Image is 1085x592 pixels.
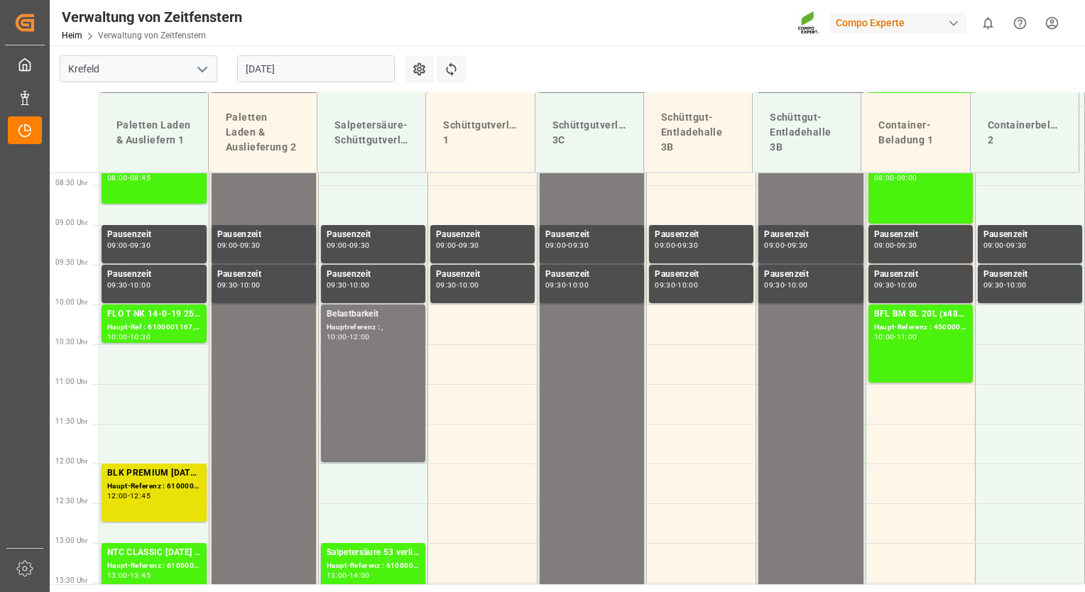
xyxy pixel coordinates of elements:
[797,11,820,35] img: Screenshot%202023-09-29%20at%2010.02.21.png_1712312052.png
[437,112,523,153] div: Schüttgutverladehalle 1
[237,55,395,82] input: TT-MM-JJJJ
[874,242,895,248] div: 09:00
[764,242,785,248] div: 09:00
[55,219,87,226] span: 09:00 Uhr
[1004,282,1006,288] div: -
[436,228,529,242] div: Pausenzeit
[107,307,201,322] div: FLO T NK 14-0-19 25kg (x40) INNEN;
[128,175,130,181] div: -
[107,268,201,282] div: Pausenzeit
[240,242,261,248] div: 09:30
[128,334,130,340] div: -
[436,282,457,288] div: 09:30
[568,282,589,288] div: 10:00
[787,242,808,248] div: 09:30
[545,282,566,288] div: 09:30
[830,9,972,36] button: Compo Experte
[436,242,457,248] div: 09:00
[107,334,128,340] div: 10:00
[107,175,128,181] div: 08:00
[1006,282,1027,288] div: 10:00
[130,242,151,248] div: 09:30
[897,175,917,181] div: 09:00
[894,175,896,181] div: -
[130,175,151,181] div: 08:45
[55,338,87,346] span: 10:30 Uhr
[327,228,420,242] div: Pausenzeit
[764,228,857,242] div: Pausenzeit
[894,282,896,288] div: -
[897,282,917,288] div: 10:00
[62,6,242,28] div: Verwaltung von Zeitfenstern
[787,282,808,288] div: 10:00
[874,268,967,282] div: Pausenzeit
[677,282,698,288] div: 10:00
[191,58,212,80] button: Menü öffnen
[107,322,201,334] div: Haupt-Ref : 6100001167, 2000000907;
[566,282,568,288] div: -
[107,481,201,493] div: Haupt-Referenz : 6100001203, 2000000944;
[349,242,370,248] div: 09:30
[874,334,895,340] div: 10:00
[677,242,698,248] div: 09:30
[1004,7,1036,39] button: Hilfe-Center
[107,572,128,579] div: 13:00
[327,242,347,248] div: 09:00
[545,228,638,242] div: Pausenzeit
[327,546,420,560] div: Salpetersäure 53 verlieren;
[436,268,529,282] div: Pausenzeit
[128,572,130,579] div: -
[130,334,151,340] div: 10:30
[130,282,151,288] div: 10:00
[972,7,1004,39] button: 0 neue Benachrichtigungen anzeigen
[217,228,310,242] div: Pausenzeit
[55,457,87,465] span: 12:00 Uhr
[349,282,370,288] div: 10:00
[349,572,370,579] div: 14:00
[897,334,917,340] div: 11:00
[217,268,310,282] div: Pausenzeit
[107,493,128,499] div: 12:00
[128,282,130,288] div: -
[55,537,87,544] span: 13:00 Uhr
[327,560,420,572] div: Haupt-Referenz : 6100001123, 2000001019;
[874,322,967,334] div: Haupt-Referenz : 4500000907, 4510356184;
[217,282,238,288] div: 09:30
[764,282,785,288] div: 09:30
[217,242,238,248] div: 09:00
[107,466,201,481] div: BLK PREMIUM [DATE]+3+TE 600kg BB;
[874,307,967,322] div: BFL BM SL 20L (x48) EGY MTO;
[130,572,151,579] div: 13:45
[111,112,197,153] div: Paletten Laden & Ausliefern 1
[764,104,849,160] div: Schüttgut-Entladehalle 3B
[655,242,675,248] div: 09:00
[347,282,349,288] div: -
[675,282,677,288] div: -
[873,112,958,153] div: Container-Beladung 1
[62,31,82,40] a: Heim
[55,179,87,187] span: 08:30 Uhr
[107,546,201,560] div: NTC CLASSIC [DATE] 25kg (x40) DE,EN,PL;
[130,493,151,499] div: 12:45
[55,417,87,425] span: 11:30 Uhr
[55,298,87,306] span: 10:00 Uhr
[55,258,87,266] span: 09:30 Uhr
[347,334,349,340] div: -
[566,242,568,248] div: -
[675,242,677,248] div: -
[1004,242,1006,248] div: -
[894,334,896,340] div: -
[107,560,201,572] div: Haupt-Referenz : 6100001202, 2000000657;
[128,493,130,499] div: -
[655,228,748,242] div: Pausenzeit
[874,175,895,181] div: 08:00
[220,104,305,160] div: Paletten Laden & Auslieferung 2
[983,282,1004,288] div: 09:30
[655,104,741,160] div: Schüttgut-Entladehalle 3B
[327,307,420,322] div: Belastbarkeit
[237,242,239,248] div: -
[459,282,479,288] div: 10:00
[655,282,675,288] div: 09:30
[897,242,917,248] div: 09:30
[128,242,130,248] div: -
